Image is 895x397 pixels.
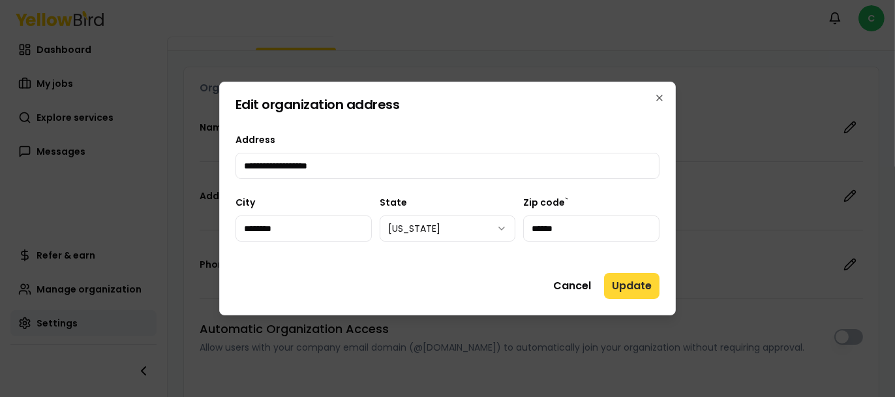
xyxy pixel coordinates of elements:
[523,196,565,209] label: Zip code
[235,196,255,209] label: City
[235,133,275,146] label: Address
[380,196,407,209] label: State
[235,98,660,111] h2: Edit organization address
[523,195,660,242] div: `
[604,273,660,299] button: Update
[545,273,599,299] button: Cancel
